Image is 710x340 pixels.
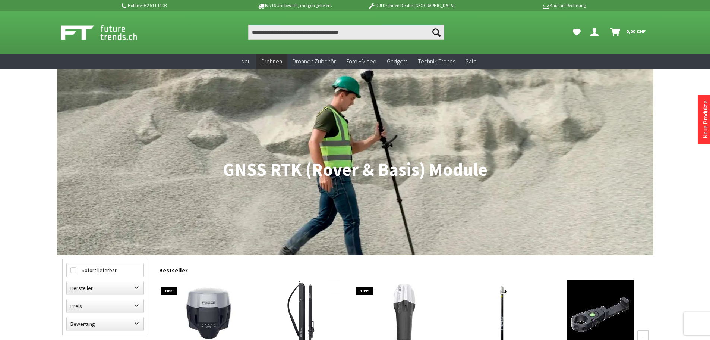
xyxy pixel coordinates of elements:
a: Neu [236,54,256,69]
div: Bestseller [159,259,648,278]
label: Bewertung [67,317,143,331]
a: Foto + Video [341,54,382,69]
a: Warenkorb [608,25,650,40]
span: Sale [466,57,477,65]
input: Produkt, Marke, Kategorie, EAN, Artikelnummer… [248,25,444,40]
span: Drohnen [261,57,282,65]
a: Gadgets [382,54,413,69]
a: Sale [460,54,482,69]
button: Suchen [429,25,444,40]
img: Shop Futuretrends - zur Startseite wechseln [61,23,154,42]
label: Hersteller [67,281,143,295]
p: Hotline 032 511 11 03 [120,1,237,10]
span: Drohnen Zubehör [293,57,336,65]
a: Technik-Trends [413,54,460,69]
a: Drohnen Zubehör [287,54,341,69]
p: Bis 16 Uhr bestellt, morgen geliefert. [237,1,353,10]
a: Neue Produkte [701,100,709,138]
a: Drohnen [256,54,287,69]
span: 0,00 CHF [626,25,646,37]
span: Gadgets [387,57,407,65]
span: Technik-Trends [418,57,455,65]
label: Preis [67,299,143,313]
p: DJI Drohnen Dealer [GEOGRAPHIC_DATA] [353,1,469,10]
span: Neu [241,57,251,65]
h1: GNSS RTK (Rover & Basis) Module [62,160,648,179]
a: Dein Konto [587,25,605,40]
span: Foto + Video [346,57,376,65]
a: Meine Favoriten [569,25,584,40]
p: Kauf auf Rechnung [470,1,586,10]
label: Sofort lieferbar [67,263,143,277]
